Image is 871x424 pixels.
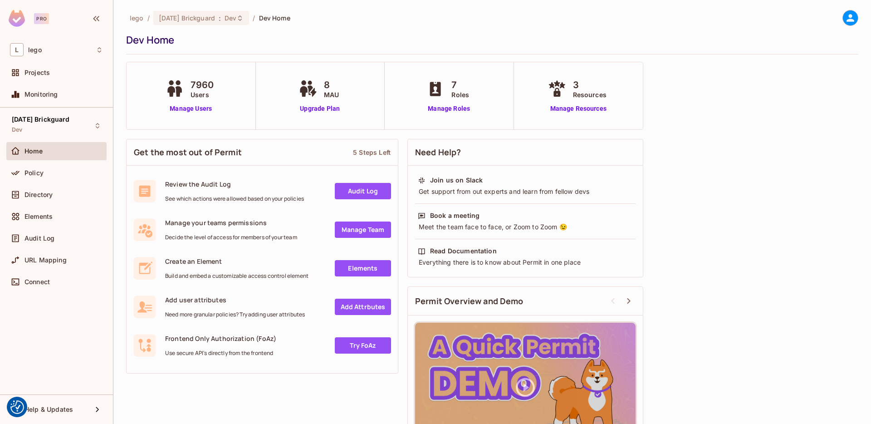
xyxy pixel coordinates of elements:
[335,299,391,315] a: Add Attrbutes
[24,69,50,76] span: Projects
[335,260,391,276] a: Elements
[191,90,214,99] span: Users
[451,78,469,92] span: 7
[9,10,25,27] img: SReyMgAAAABJRU5ErkJggg==
[165,180,304,188] span: Review the Audit Log
[253,14,255,22] li: /
[147,14,150,22] li: /
[324,78,339,92] span: 8
[10,400,24,414] button: Consent Preferences
[24,169,44,177] span: Policy
[10,43,24,56] span: L
[24,148,43,155] span: Home
[24,91,58,98] span: Monitoring
[24,235,54,242] span: Audit Log
[335,183,391,199] a: Audit Log
[24,256,67,264] span: URL Mapping
[225,14,236,22] span: Dev
[191,78,214,92] span: 7960
[546,104,611,113] a: Manage Resources
[130,14,144,22] span: the active workspace
[28,46,42,54] span: Workspace: lego
[335,337,391,354] a: Try FoAz
[430,247,497,256] div: Read Documentation
[259,14,290,22] span: Dev Home
[134,147,242,158] span: Get the most out of Permit
[418,222,633,232] div: Meet the team face to face, or Zoom to Zoom 😉
[415,147,461,158] span: Need Help?
[12,126,22,133] span: Dev
[324,90,339,99] span: MAU
[424,104,474,113] a: Manage Roles
[163,104,219,113] a: Manage Users
[430,211,480,220] div: Book a meeting
[418,187,633,196] div: Get support from out experts and learn from fellow devs
[159,14,215,22] span: [DATE] Brickguard
[165,311,305,318] span: Need more granular policies? Try adding user attributes
[451,90,469,99] span: Roles
[353,148,391,157] div: 5 Steps Left
[126,33,854,47] div: Dev Home
[418,258,633,267] div: Everything there is to know about Permit in one place
[165,257,308,266] span: Create an Element
[165,296,305,304] span: Add user attributes
[573,78,607,92] span: 3
[165,272,308,280] span: Build and embed a customizable access control element
[415,296,524,307] span: Permit Overview and Demo
[165,218,297,227] span: Manage your teams permissions
[430,176,483,185] div: Join us on Slack
[335,222,391,238] a: Manage Team
[165,334,276,343] span: Frontend Only Authorization (FoAz)
[12,116,70,123] span: [DATE] Brickguard
[34,13,49,24] div: Pro
[10,400,24,414] img: Revisit consent button
[24,213,53,220] span: Elements
[165,350,276,357] span: Use secure API's directly from the frontend
[24,191,53,198] span: Directory
[573,90,607,99] span: Resources
[165,195,304,202] span: See which actions were allowed based on your policies
[218,15,221,22] span: :
[24,406,73,413] span: Help & Updates
[165,234,297,241] span: Decide the level of access for members of your team
[297,104,343,113] a: Upgrade Plan
[24,278,50,286] span: Connect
